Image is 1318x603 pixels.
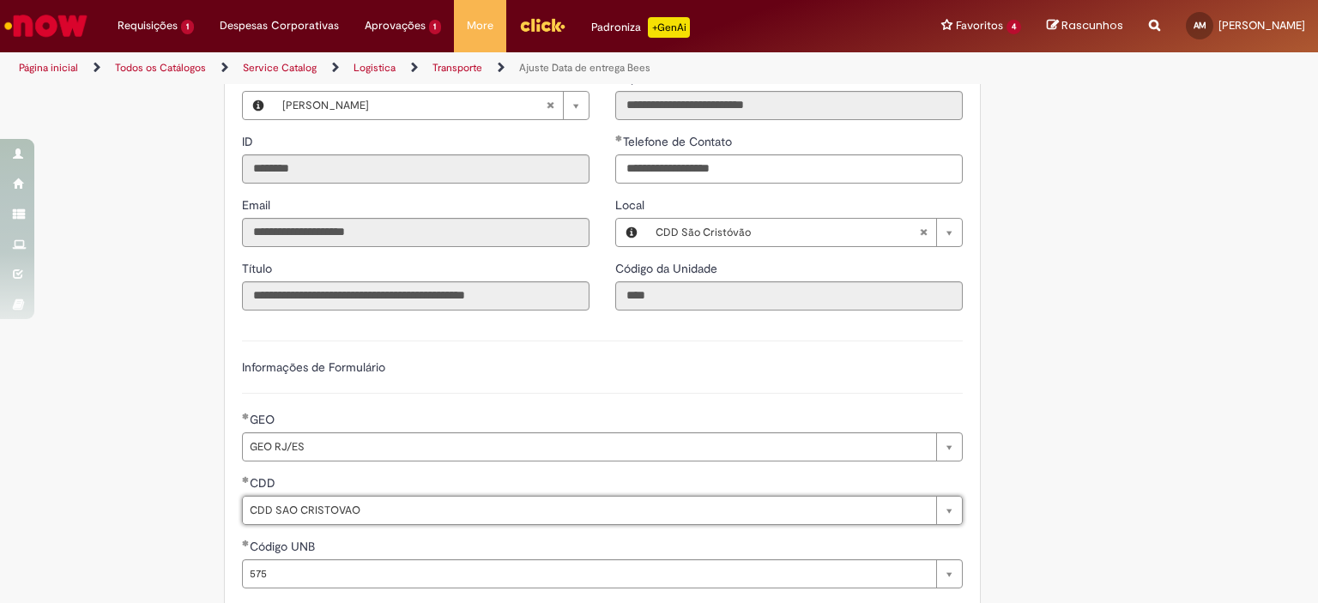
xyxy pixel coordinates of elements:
[242,196,274,214] label: Somente leitura - Email
[615,197,648,213] span: Local
[282,92,546,119] span: [PERSON_NAME]
[274,92,589,119] a: [PERSON_NAME]Limpar campo Favorecido
[118,17,178,34] span: Requisições
[243,92,274,119] button: Favorecido, Visualizar este registro Ana Beatriz Muniz De Freitas Miotto
[242,260,275,277] label: Somente leitura - Título
[519,12,565,38] img: click_logo_yellow_360x200.png
[19,61,78,75] a: Página inicial
[250,560,928,588] span: 575
[115,61,206,75] a: Todos os Catálogos
[242,359,385,375] label: Informações de Formulário
[537,92,563,119] abbr: Limpar campo Favorecido
[615,281,963,311] input: Código da Unidade
[647,219,962,246] a: CDD São CristóvãoLimpar campo Local
[615,261,721,276] span: Somente leitura - Código da Unidade
[242,197,274,213] span: Somente leitura - Email
[250,433,928,461] span: GEO RJ/ES
[429,20,442,34] span: 1
[242,134,257,149] span: Somente leitura - ID
[242,154,589,184] input: ID
[242,413,250,419] span: Obrigatório Preenchido
[648,17,690,38] p: +GenAi
[956,17,1003,34] span: Favoritos
[1047,18,1123,34] a: Rascunhos
[615,135,623,142] span: Obrigatório Preenchido
[242,261,275,276] span: Somente leitura - Título
[243,61,317,75] a: Service Catalog
[615,91,963,120] input: Departamento
[615,154,963,184] input: Telefone de Contato
[250,70,312,86] span: Necessários - Favorecido
[242,218,589,247] input: Email
[623,134,735,149] span: Telefone de Contato
[519,61,650,75] a: Ajuste Data de entrega Bees
[432,61,482,75] a: Transporte
[250,539,318,554] span: Código UNB
[1007,20,1021,34] span: 4
[615,70,696,86] span: Somente leitura - Departamento
[13,52,866,84] ul: Trilhas de página
[1194,20,1206,31] span: AM
[365,17,426,34] span: Aprovações
[181,20,194,34] span: 1
[242,476,250,483] span: Obrigatório Preenchido
[591,17,690,38] div: Padroniza
[910,219,936,246] abbr: Limpar campo Local
[250,475,279,491] span: CDD
[220,17,339,34] span: Despesas Corporativas
[250,497,928,524] span: CDD SAO CRISTOVAO
[242,540,250,546] span: Obrigatório Preenchido
[616,219,647,246] button: Local, Visualizar este registro CDD São Cristóvão
[2,9,90,43] img: ServiceNow
[467,17,493,34] span: More
[242,281,589,311] input: Título
[354,61,396,75] a: Logistica
[1218,18,1305,33] span: [PERSON_NAME]
[250,412,278,427] span: GEO
[1061,17,1123,33] span: Rascunhos
[656,219,919,246] span: CDD São Cristóvão
[615,260,721,277] label: Somente leitura - Código da Unidade
[242,133,257,150] label: Somente leitura - ID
